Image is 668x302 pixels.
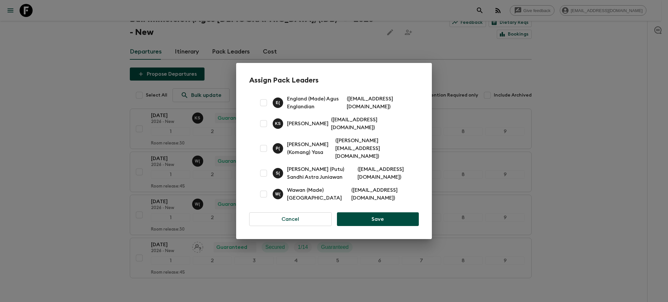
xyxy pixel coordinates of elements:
[357,165,411,181] p: ( [EMAIL_ADDRESS][DOMAIN_NAME] )
[276,171,280,176] p: S (
[276,146,280,151] p: P (
[287,120,328,128] p: [PERSON_NAME]
[347,95,411,111] p: ( [EMAIL_ADDRESS][DOMAIN_NAME] )
[337,212,419,226] button: Save
[287,141,333,156] p: [PERSON_NAME] (Komang) Yasa
[331,116,411,131] p: ( [EMAIL_ADDRESS][DOMAIN_NAME] )
[275,121,281,126] p: K S
[287,165,355,181] p: [PERSON_NAME] (Putu) Sandhi Astra Juniawan
[276,100,280,105] p: E (
[351,186,411,202] p: ( [EMAIL_ADDRESS][DOMAIN_NAME] )
[249,212,332,226] button: Cancel
[275,191,281,197] p: W (
[287,186,349,202] p: Wawan (Made) [GEOGRAPHIC_DATA]
[287,95,344,111] p: England (Made) Agus Englandian
[335,137,411,160] p: ( [PERSON_NAME][EMAIL_ADDRESS][DOMAIN_NAME] )
[249,76,419,84] h2: Assign Pack Leaders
